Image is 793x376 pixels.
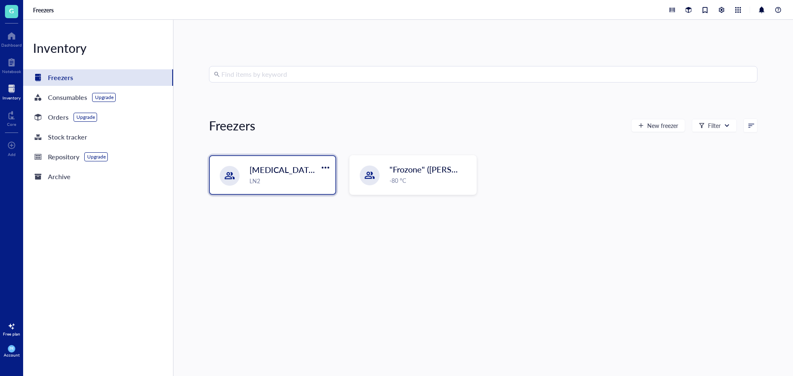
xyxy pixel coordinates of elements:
[9,347,14,351] span: PR
[4,352,20,357] div: Account
[48,72,73,83] div: Freezers
[33,6,55,14] a: Freezers
[708,121,721,130] div: Filter
[7,109,16,127] a: Core
[23,69,173,86] a: Freezers
[23,109,173,125] a: OrdersUpgrade
[23,89,173,106] a: ConsumablesUpgrade
[9,5,14,16] span: G
[3,331,20,336] div: Free plan
[48,151,79,163] div: Repository
[48,171,71,182] div: Archive
[23,129,173,145] a: Stock tracker
[48,131,87,143] div: Stock tracker
[87,154,106,160] div: Upgrade
[23,149,173,165] a: RepositoryUpgrade
[249,176,330,185] div: LN2
[2,82,21,100] a: Inventory
[389,176,471,185] div: -80 °C
[209,117,255,134] div: Freezers
[76,114,95,121] div: Upgrade
[95,94,114,101] div: Upgrade
[2,95,21,100] div: Inventory
[7,122,16,127] div: Core
[48,92,87,103] div: Consumables
[2,69,21,74] div: Notebook
[23,40,173,56] div: Inventory
[23,168,173,185] a: Archive
[1,43,22,47] div: Dashboard
[8,152,16,157] div: Add
[647,122,678,129] span: New freezer
[48,111,69,123] div: Orders
[631,119,685,132] button: New freezer
[389,163,567,175] span: "Frozone" ([PERSON_NAME]/[PERSON_NAME])
[2,56,21,74] a: Notebook
[1,29,22,47] a: Dashboard
[249,164,489,175] span: [MEDICAL_DATA] Storage ([PERSON_NAME]/[PERSON_NAME])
